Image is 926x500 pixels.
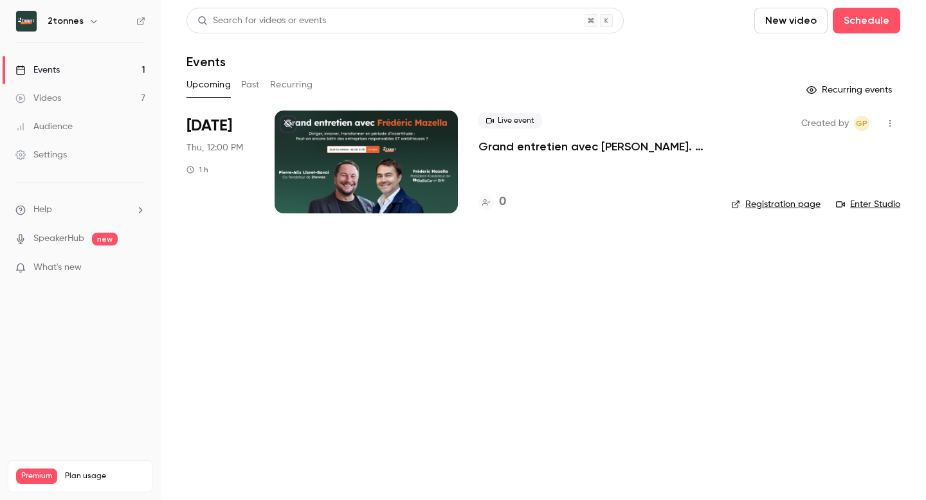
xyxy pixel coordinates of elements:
[856,116,867,131] span: GP
[801,80,900,100] button: Recurring events
[15,64,60,76] div: Events
[731,198,821,211] a: Registration page
[33,203,52,217] span: Help
[15,203,145,217] li: help-dropdown-opener
[186,75,231,95] button: Upcoming
[754,8,828,33] button: New video
[478,193,506,211] a: 0
[48,15,84,28] h6: 2tonnes
[15,92,61,105] div: Videos
[186,111,254,213] div: Oct 16 Thu, 12:00 PM (Europe/Paris)
[15,120,73,133] div: Audience
[15,148,67,161] div: Settings
[854,116,869,131] span: Gabrielle Piot
[16,469,57,484] span: Premium
[186,54,226,69] h1: Events
[836,198,900,211] a: Enter Studio
[241,75,260,95] button: Past
[130,262,145,274] iframe: Noticeable Trigger
[478,139,711,154] a: Grand entretien avec [PERSON_NAME]. Diriger, innover, transformer en période d’incertitude : peut...
[270,75,313,95] button: Recurring
[478,113,542,129] span: Live event
[33,232,84,246] a: SpeakerHub
[186,165,208,175] div: 1 h
[499,193,506,211] h4: 0
[833,8,900,33] button: Schedule
[801,116,849,131] span: Created by
[186,141,243,154] span: Thu, 12:00 PM
[65,471,145,481] span: Plan usage
[92,233,118,246] span: new
[16,11,37,31] img: 2tonnes
[33,261,82,274] span: What's new
[197,14,326,28] div: Search for videos or events
[186,116,232,136] span: [DATE]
